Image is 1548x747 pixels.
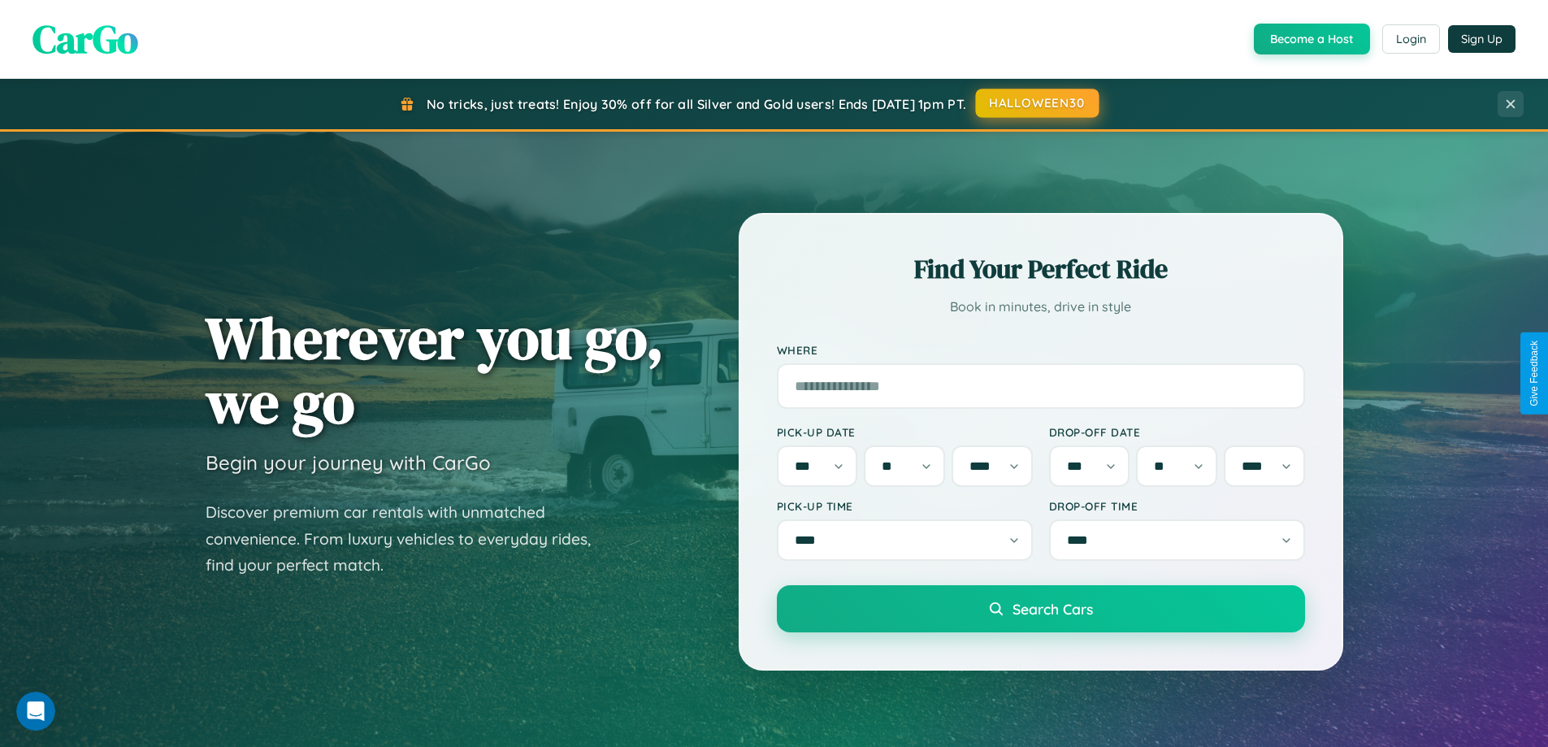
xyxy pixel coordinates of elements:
[1528,341,1540,406] div: Give Feedback
[1254,24,1370,54] button: Become a Host
[1049,499,1305,513] label: Drop-off Time
[427,96,966,112] span: No tricks, just treats! Enjoy 30% off for all Silver and Gold users! Ends [DATE] 1pm PT.
[976,89,1099,118] button: HALLOWEEN30
[33,12,138,66] span: CarGo
[777,251,1305,287] h2: Find Your Perfect Ride
[1448,25,1515,53] button: Sign Up
[777,343,1305,357] label: Where
[1012,600,1093,618] span: Search Cars
[206,450,491,475] h3: Begin your journey with CarGo
[777,499,1033,513] label: Pick-up Time
[206,306,664,434] h1: Wherever you go, we go
[1049,425,1305,439] label: Drop-off Date
[777,295,1305,319] p: Book in minutes, drive in style
[777,425,1033,439] label: Pick-up Date
[777,585,1305,632] button: Search Cars
[1382,24,1440,54] button: Login
[206,499,612,579] p: Discover premium car rentals with unmatched convenience. From luxury vehicles to everyday rides, ...
[16,692,55,731] iframe: Intercom live chat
